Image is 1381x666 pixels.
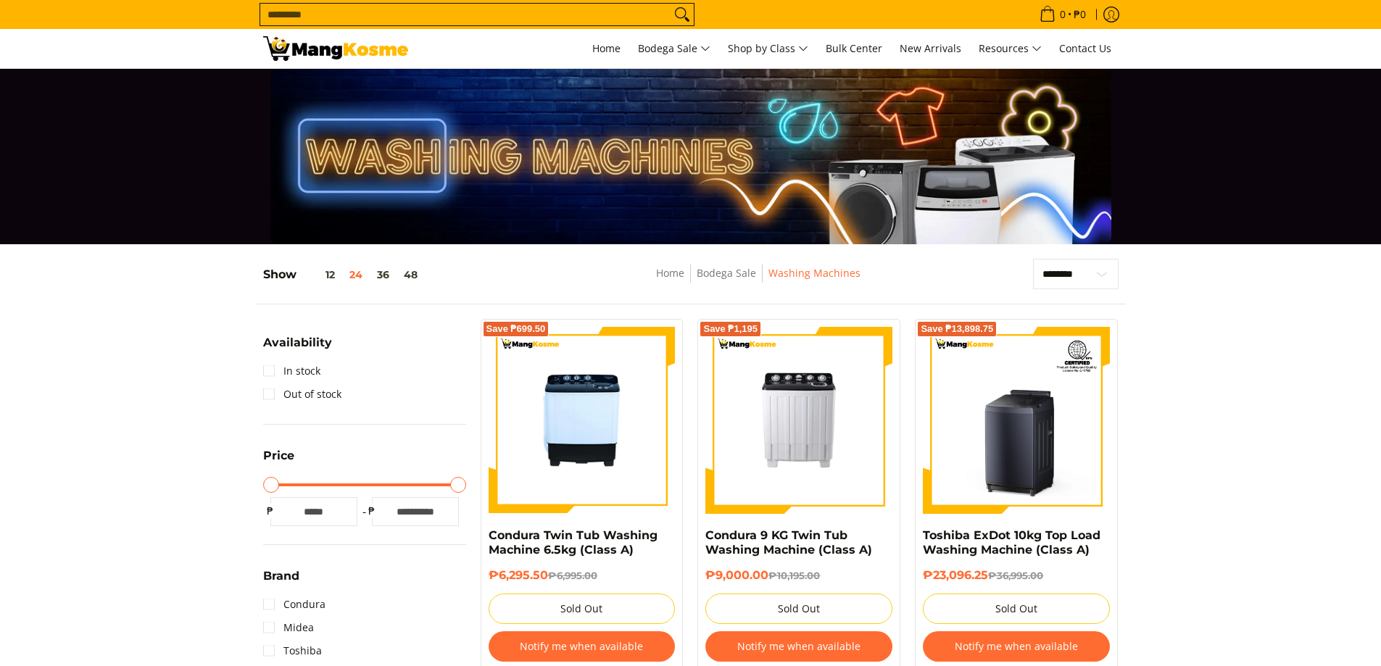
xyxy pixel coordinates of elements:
[263,383,341,406] a: Out of stock
[656,266,684,280] a: Home
[489,528,658,557] a: Condura Twin Tub Washing Machine 6.5kg (Class A)
[263,337,332,349] span: Availability
[979,40,1042,58] span: Resources
[592,41,621,55] span: Home
[818,29,889,68] a: Bulk Center
[342,269,370,280] button: 24
[705,631,892,662] button: Notify me when available
[1052,29,1119,68] a: Contact Us
[263,337,332,359] summary: Open
[263,570,299,582] span: Brand
[826,41,882,55] span: Bulk Center
[768,266,860,280] a: Washing Machines
[263,616,314,639] a: Midea
[900,41,961,55] span: New Arrivals
[489,327,676,514] img: Condura Twin Tub Washing Machine 6.5kg (Class A)
[921,325,993,333] span: Save ₱13,898.75
[923,327,1110,514] img: Toshiba ExDot 10kg Top Load Washing Machine (Class A)
[892,29,969,68] a: New Arrivals
[263,450,294,473] summary: Open
[1058,9,1068,20] span: 0
[1035,7,1090,22] span: •
[703,325,758,333] span: Save ₱1,195
[263,593,325,616] a: Condura
[705,327,892,514] img: Condura 9 KG Twin Tub Washing Machine (Class A)
[705,568,892,583] h6: ₱9,000.00
[263,36,408,61] img: Washing Machines l Mang Kosme: Home Appliances Warehouse Sale Partner | Page 2
[705,594,892,624] button: Sold Out
[486,325,546,333] span: Save ₱699.50
[923,594,1110,624] button: Sold Out
[263,504,278,518] span: ₱
[263,639,322,662] a: Toshiba
[721,29,816,68] a: Shop by Class
[370,269,397,280] button: 36
[1071,9,1088,20] span: ₱0
[489,631,676,662] button: Notify me when available
[971,29,1049,68] a: Resources
[548,570,597,581] del: ₱6,995.00
[728,40,808,58] span: Shop by Class
[423,29,1119,68] nav: Main Menu
[489,594,676,624] button: Sold Out
[397,269,425,280] button: 48
[263,570,299,593] summary: Open
[489,568,676,583] h6: ₱6,295.50
[296,269,342,280] button: 12
[923,568,1110,583] h6: ₱23,096.25
[1059,41,1111,55] span: Contact Us
[705,528,872,557] a: Condura 9 KG Twin Tub Washing Machine (Class A)
[768,570,820,581] del: ₱10,195.00
[263,450,294,462] span: Price
[631,29,718,68] a: Bodega Sale
[697,266,756,280] a: Bodega Sale
[638,40,710,58] span: Bodega Sale
[988,570,1043,581] del: ₱36,995.00
[263,267,425,282] h5: Show
[923,631,1110,662] button: Notify me when available
[263,359,320,383] a: In stock
[550,265,966,297] nav: Breadcrumbs
[671,4,694,25] button: Search
[923,528,1100,557] a: Toshiba ExDot 10kg Top Load Washing Machine (Class A)
[585,29,628,68] a: Home
[365,504,379,518] span: ₱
